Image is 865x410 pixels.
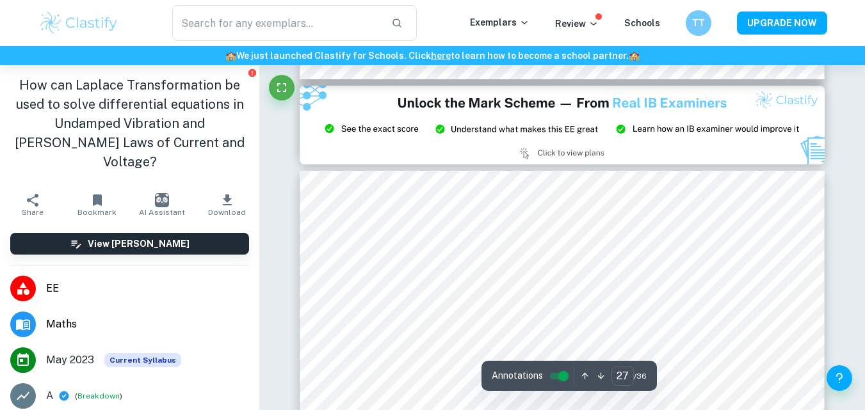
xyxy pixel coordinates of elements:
h6: We just launched Clastify for Schools. Click to learn how to become a school partner. [3,49,862,63]
img: Ad [300,86,825,164]
span: Annotations [492,369,543,382]
button: TT [686,10,711,36]
button: UPGRADE NOW [737,12,827,35]
a: Schools [624,18,660,28]
button: AI Assistant [130,187,195,223]
span: Current Syllabus [104,353,181,367]
input: Search for any exemplars... [172,5,382,41]
img: Clastify logo [38,10,120,36]
p: Exemplars [470,15,530,29]
button: Download [195,187,259,223]
span: AI Assistant [139,208,185,217]
h6: TT [691,16,706,30]
img: AI Assistant [155,193,169,207]
button: Bookmark [65,187,129,223]
span: 🏫 [225,51,236,61]
span: Maths [46,317,249,332]
h6: View [PERSON_NAME] [88,237,190,251]
span: EE [46,281,249,296]
span: Download [208,208,246,217]
p: A [46,388,53,404]
button: View [PERSON_NAME] [10,233,249,255]
span: ( ) [75,390,122,402]
span: Share [22,208,44,217]
span: May 2023 [46,352,94,368]
p: Review [555,17,599,31]
span: / 36 [634,370,647,382]
span: 🏫 [629,51,640,61]
div: This exemplar is based on the current syllabus. Feel free to refer to it for inspiration/ideas wh... [104,353,181,367]
a: here [431,51,451,61]
span: Bookmark [77,208,117,217]
button: Report issue [247,68,257,77]
button: Breakdown [77,390,120,402]
h1: How can Laplace Transformation be used to solve differential equations in Undamped Vibration and ... [10,75,249,171]
button: Fullscreen [269,75,295,100]
button: Help and Feedback [827,365,852,391]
